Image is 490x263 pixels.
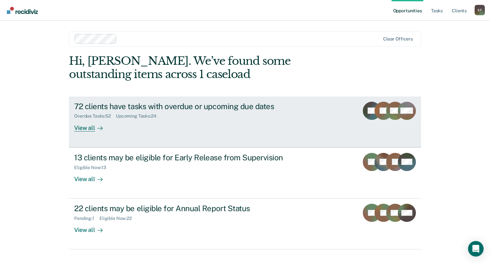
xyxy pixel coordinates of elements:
[74,153,302,162] div: 13 clients may be eligible for Early Release from Supervision
[383,36,413,42] div: Clear officers
[69,97,421,147] a: 72 clients have tasks with overdue or upcoming due datesOverdue Tasks:52Upcoming Tasks:24View all
[474,5,485,15] button: Profile dropdown button
[69,54,350,81] div: Hi, [PERSON_NAME]. We’ve found some outstanding items across 1 caseload
[116,113,162,119] div: Upcoming Tasks : 24
[74,119,110,131] div: View all
[69,199,421,249] a: 22 clients may be eligible for Annual Report StatusPending:1Eligible Now:22View all
[74,165,111,170] div: Eligible Now : 13
[74,170,110,183] div: View all
[99,216,137,221] div: Eligible Now : 22
[74,221,110,234] div: View all
[468,241,484,257] div: Open Intercom Messenger
[474,5,485,15] div: S F
[74,204,302,213] div: 22 clients may be eligible for Annual Report Status
[74,216,99,221] div: Pending : 1
[69,147,421,199] a: 13 clients may be eligible for Early Release from SupervisionEligible Now:13View all
[74,102,302,111] div: 72 clients have tasks with overdue or upcoming due dates
[7,7,38,14] img: Recidiviz
[74,113,116,119] div: Overdue Tasks : 52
